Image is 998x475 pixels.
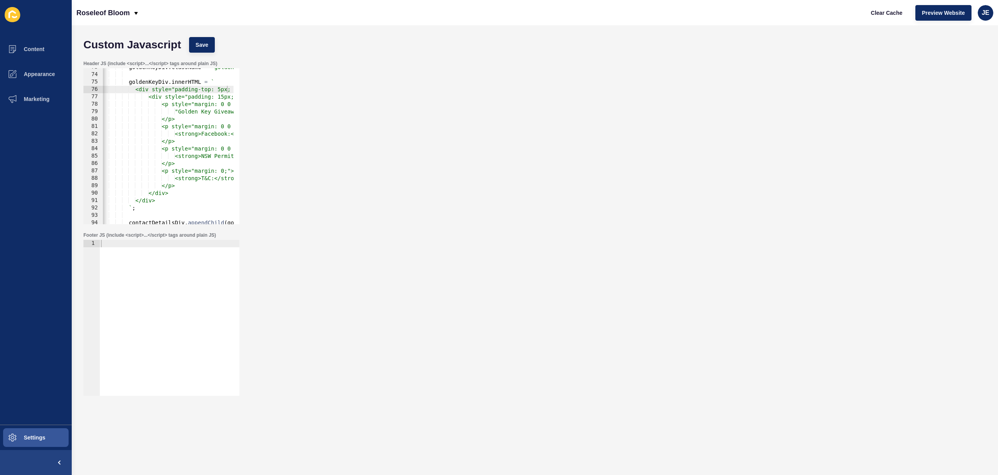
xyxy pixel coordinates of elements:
button: Preview Website [915,5,971,21]
div: 84 [83,145,103,152]
div: 80 [83,115,103,123]
div: 85 [83,152,103,160]
span: Clear Cache [871,9,902,17]
span: Preview Website [922,9,965,17]
button: Save [189,37,215,53]
div: 83 [83,138,103,145]
p: Roseleof Bloom [76,3,130,23]
div: 89 [83,182,103,190]
div: 86 [83,160,103,167]
div: 88 [83,175,103,182]
label: Footer JS (include <script>...</script> tags around plain JS) [83,232,216,238]
div: 82 [83,130,103,138]
div: 90 [83,190,103,197]
label: Header JS (include <script>...</script> tags around plain JS) [83,60,217,67]
span: Save [196,41,209,49]
button: Clear Cache [864,5,909,21]
div: 79 [83,108,103,115]
div: 76 [83,86,103,93]
div: 78 [83,101,103,108]
div: 91 [83,197,103,204]
div: 94 [83,219,103,227]
div: 93 [83,212,103,219]
span: JE [982,9,989,17]
div: 87 [83,167,103,175]
div: 92 [83,204,103,212]
h1: Custom Javascript [83,41,181,49]
div: 74 [83,71,103,78]
div: 75 [83,78,103,86]
div: 1 [83,240,100,247]
div: 81 [83,123,103,130]
div: 77 [83,93,103,101]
